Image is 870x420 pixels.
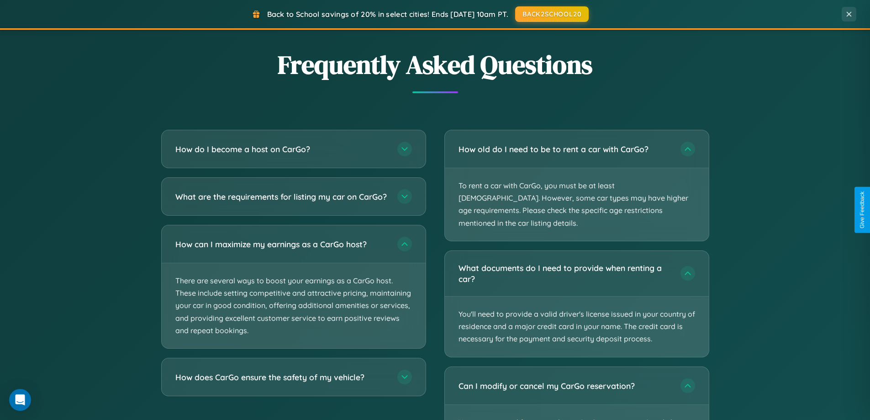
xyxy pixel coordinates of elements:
[9,389,31,411] div: Open Intercom Messenger
[175,144,388,155] h3: How do I become a host on CarGo?
[459,380,671,391] h3: Can I modify or cancel my CarGo reservation?
[459,262,671,285] h3: What documents do I need to provide when renting a car?
[175,239,388,250] h3: How can I maximize my earnings as a CarGo host?
[161,47,709,82] h2: Frequently Asked Questions
[267,10,508,19] span: Back to School savings of 20% in select cities! Ends [DATE] 10am PT.
[459,144,671,155] h3: How old do I need to be to rent a car with CarGo?
[445,168,709,241] p: To rent a car with CarGo, you must be at least [DEMOGRAPHIC_DATA]. However, some car types may ha...
[175,372,388,383] h3: How does CarGo ensure the safety of my vehicle?
[859,191,865,229] div: Give Feedback
[162,263,426,348] p: There are several ways to boost your earnings as a CarGo host. These include setting competitive ...
[175,191,388,202] h3: What are the requirements for listing my car on CarGo?
[515,6,589,22] button: BACK2SCHOOL20
[445,297,709,357] p: You'll need to provide a valid driver's license issued in your country of residence and a major c...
